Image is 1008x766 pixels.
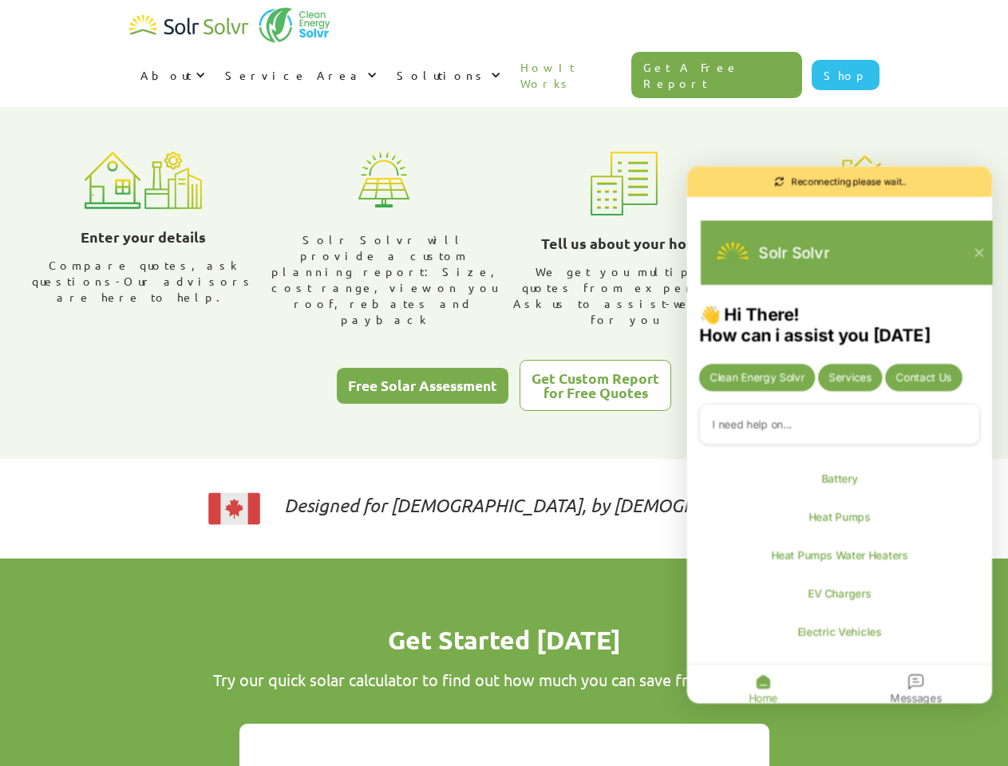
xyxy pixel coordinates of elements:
[81,225,206,249] h3: Enter your details
[284,497,804,513] p: Designed for [DEMOGRAPHIC_DATA], by [DEMOGRAPHIC_DATA]
[840,665,992,713] div: Open Messages tab
[140,67,192,83] div: About
[541,231,708,255] h3: Tell us about your home
[520,360,671,411] a: Get Custom Reportfor Free Quotes
[699,578,980,610] a: Open link EV Chargers
[699,463,980,495] a: Open link Battery
[758,242,829,263] div: Solr Solvr
[631,52,802,98] a: Get A Free Report
[812,60,880,90] a: Shop
[337,368,508,404] a: Free Solar Assessment
[687,166,992,703] div: Chatbot is open
[214,51,385,99] div: Service Area
[699,653,980,685] a: Open link Photovoltaic Shingles
[532,371,659,399] div: Get Custom Report for Free Quotes
[699,501,980,533] a: Open link Heat Pumps
[699,364,815,391] div: Send Tell me more about clean energy
[511,263,739,327] div: We get you multiple quotes from experts. Ask us to assist-we work for you
[225,67,363,83] div: Service Area
[964,238,993,267] button: Close chatbot
[713,233,753,273] img: 1702586718.png
[818,364,882,391] div: Send Tell me more about your services
[699,616,980,648] a: Open link Electric Vehicles
[699,539,980,571] a: Open link Heat Pumps Water Heaters
[687,665,840,713] div: Open Home tab
[161,670,848,689] div: Try our quick solar calculator to find out how much you can save from going solar
[890,690,941,705] div: Messages
[509,43,632,107] a: How It Works
[699,303,980,345] div: 👋 Hi There! How can i assist you [DATE]
[270,231,498,327] div: Solr Solvr will provide a custom planning report: Size, cost range, view on you roof, rebates and...
[885,364,963,391] div: Send Contact Us
[952,710,992,750] button: Close chatbot widget
[348,378,497,393] div: Free Solar Assessment
[129,51,214,99] div: About
[791,174,906,189] div: Reconnecting please wait..
[397,67,487,83] div: Solutions
[161,622,848,657] h1: Get Started [DATE]
[749,690,777,705] div: Home
[385,51,509,99] div: Solutions
[30,257,258,305] div: Compare quotes, ask questions-Our advisors are here to help.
